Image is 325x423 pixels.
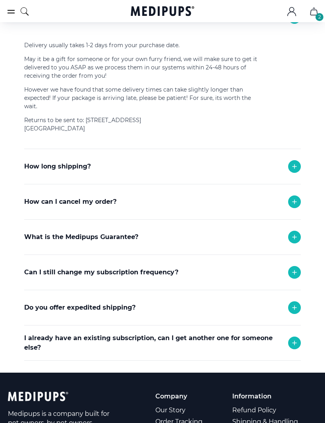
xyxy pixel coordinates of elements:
p: Delivery usually takes 1-2 days from your purchase date. [24,41,262,50]
a: Refund Policy [232,404,299,416]
div: Any refund request and cancellation are subject to approval and turn around time is 24-48 hours. ... [24,219,262,275]
div: Yes you can. Simply reach out to support and we will adjust your monthly deliveries! [24,290,262,320]
p: Company [155,392,204,401]
button: account [282,2,301,21]
p: Do you offer expedited shipping? [24,303,136,312]
p: I already have an existing subscription, can I get another one for someone else? [24,333,280,352]
p: Information [232,392,299,401]
button: cart [304,2,323,21]
div: Absolutely! Simply place the order and use the shipping address of the person who will receive th... [24,360,262,399]
div: If you received the wrong product or your product was damaged in transit, we will replace it with... [24,255,262,302]
div: Each order takes 1-2 business days to be delivered. [24,184,262,214]
button: burger-menu [6,7,16,16]
p: Can I still change my subscription frequency? [24,268,178,277]
p: May it be a gift for someone or for your own furry friend, we will make sure to get it delivered ... [24,55,262,80]
a: Our Story [155,404,204,416]
p: Returns to be sent to: [STREET_ADDRESS] [GEOGRAPHIC_DATA] [24,116,262,133]
div: Yes we do! Please reach out to support and we will try to accommodate any request. [24,325,262,356]
p: How long shipping? [24,162,91,171]
button: search [20,2,29,21]
a: Medipups [131,5,194,19]
p: What is the Medipups Guarantee? [24,232,138,242]
div: 2 [315,13,323,21]
p: However we have found that some delivery times can take slightly longer than expected! If your pa... [24,86,262,111]
p: How can I cancel my order? [24,197,117,207]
